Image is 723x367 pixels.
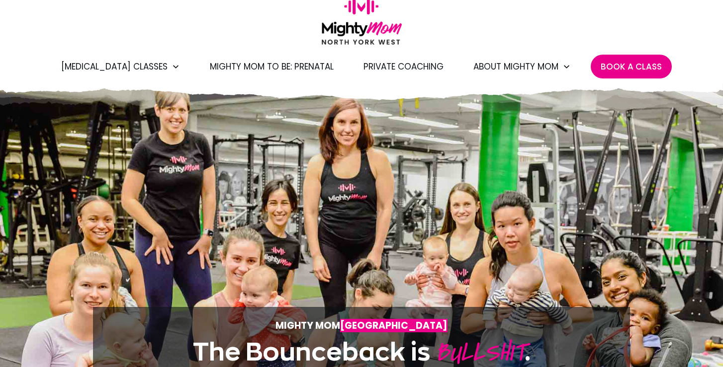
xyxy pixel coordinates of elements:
strong: Mighty Mom [275,319,448,332]
a: Mighty Mom to Be: Prenatal [210,58,334,75]
span: [MEDICAL_DATA] Classes [61,58,168,75]
span: The Bounceback is [193,338,430,365]
span: About Mighty Mom [473,58,558,75]
a: About Mighty Mom [473,58,571,75]
a: Book A Class [601,58,662,75]
a: [MEDICAL_DATA] Classes [61,58,180,75]
a: Private Coaching [363,58,444,75]
span: [GEOGRAPHIC_DATA] [340,319,448,332]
